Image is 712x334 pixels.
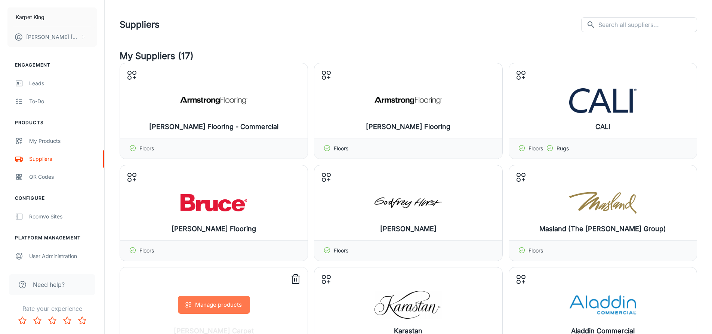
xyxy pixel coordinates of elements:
button: Rate 4 star [60,313,75,328]
h1: Suppliers [120,18,160,31]
p: Floors [334,144,348,153]
button: Karpet King [7,7,97,27]
div: QR Codes [29,173,97,181]
p: Floors [139,144,154,153]
p: Karpet King [16,13,44,21]
div: Roomvo Sites [29,212,97,221]
button: Rate 3 star [45,313,60,328]
div: Leads [29,79,97,88]
button: [PERSON_NAME] [PERSON_NAME] [7,27,97,47]
button: Rate 5 star [75,313,90,328]
div: User Administration [29,252,97,260]
button: Rate 1 star [15,313,30,328]
p: Rate your experience [6,304,98,313]
p: [PERSON_NAME] [PERSON_NAME] [26,33,79,41]
h4: My Suppliers (17) [120,49,697,63]
span: Need help? [33,280,65,289]
div: Suppliers [29,155,97,163]
p: Rugs [557,144,569,153]
p: Floors [528,144,543,153]
div: To-do [29,97,97,105]
input: Search all suppliers... [598,17,697,32]
p: Floors [334,246,348,255]
button: Manage products [178,296,250,314]
p: Floors [139,246,154,255]
div: My Products [29,137,97,145]
p: Floors [528,246,543,255]
button: Rate 2 star [30,313,45,328]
